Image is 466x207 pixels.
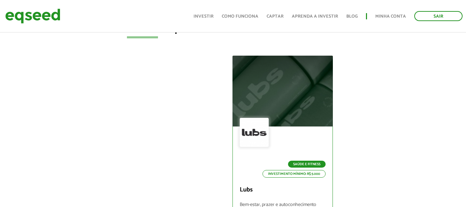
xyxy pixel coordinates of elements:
[346,14,358,19] a: Blog
[262,170,326,178] p: Investimento mínimo: R$ 5.000
[240,186,326,194] p: Lubs
[375,14,406,19] a: Minha conta
[414,11,463,21] a: Sair
[194,14,214,19] a: Investir
[222,14,258,19] a: Como funciona
[292,14,338,19] a: Aprenda a investir
[5,7,60,25] img: EqSeed
[122,22,461,35] h2: Ofertas disponíveis
[288,161,326,168] p: Saúde e Fitness
[267,14,284,19] a: Captar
